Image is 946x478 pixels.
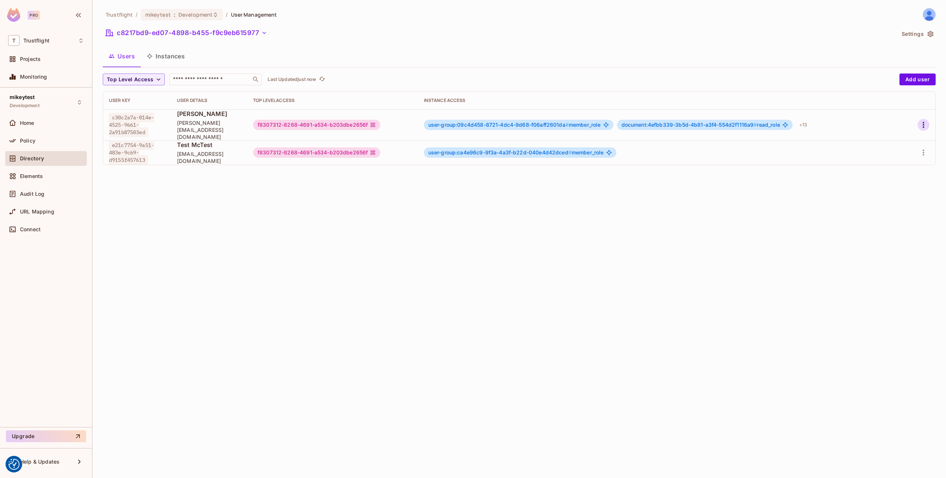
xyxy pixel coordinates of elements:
span: Home [20,120,34,126]
span: # [753,122,757,128]
span: : [173,12,176,18]
img: SReyMgAAAABJRU5ErkJggg== [7,8,20,22]
span: user-group:ca4e96c9-9f3a-4a3f-b22d-040e4d42dced [428,149,572,156]
span: Policy [20,138,35,144]
span: member_role [428,122,601,128]
span: T [8,35,20,46]
li: / [226,11,228,18]
span: Monitoring [20,74,47,80]
button: c8217bd9-ed07-4898-b455-f9c9eb615977 [103,27,270,39]
div: User Details [177,98,241,103]
span: document:4efbb339-3b5d-4b81-a3f4-554d2f1116a9 [622,122,757,128]
span: Connect [20,226,41,232]
span: User Management [231,11,277,18]
span: e21c7754-9a51-483e-9c69-d9155f457613 [109,140,154,165]
span: Top Level Access [107,75,153,84]
span: Help & Updates [20,459,59,465]
li: / [136,11,137,18]
span: mikeytest [10,94,35,100]
button: Consent Preferences [8,459,20,470]
div: f8307312-8268-4691-a534-b203dbe2656f [253,120,380,130]
span: member_role [428,150,604,156]
button: refresh [317,75,326,84]
button: Add user [899,74,936,85]
div: Top Level Access [253,98,412,103]
span: Projects [20,56,41,62]
span: # [568,149,572,156]
span: the active workspace [106,11,133,18]
span: Elements [20,173,43,179]
span: Workspace: Trustflight [23,38,50,44]
img: Revisit consent button [8,459,20,470]
span: Audit Log [20,191,44,197]
div: User Key [109,98,165,103]
span: [PERSON_NAME][EMAIL_ADDRESS][DOMAIN_NAME] [177,119,241,140]
span: Directory [20,156,44,161]
button: Settings [899,28,936,40]
span: refresh [319,76,325,83]
span: c30c2a7a-014e-4525-9661-2a91b87503ed [109,113,154,137]
span: [PERSON_NAME] [177,110,241,118]
div: f8307312-8268-4691-a534-b203dbe2656f [253,147,380,158]
span: Test McTest [177,141,241,149]
button: Top Level Access [103,74,165,85]
button: Users [103,47,141,65]
span: mikeytest [145,11,171,18]
button: Instances [141,47,191,65]
img: Mikey Forbes [923,8,935,21]
span: Click to refresh data [316,75,326,84]
div: Pro [28,11,40,20]
span: read_role [622,122,780,128]
span: Development [178,11,212,18]
button: Upgrade [6,430,86,442]
span: URL Mapping [20,209,54,215]
span: # [565,122,569,128]
span: user-group:09c4d458-8721-4dc4-9d68-f06aff2601da [428,122,569,128]
span: Development [10,103,40,109]
div: + 13 [796,119,810,131]
span: [EMAIL_ADDRESS][DOMAIN_NAME] [177,150,241,164]
div: Instance Access [424,98,901,103]
p: Last Updated just now [268,76,316,82]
